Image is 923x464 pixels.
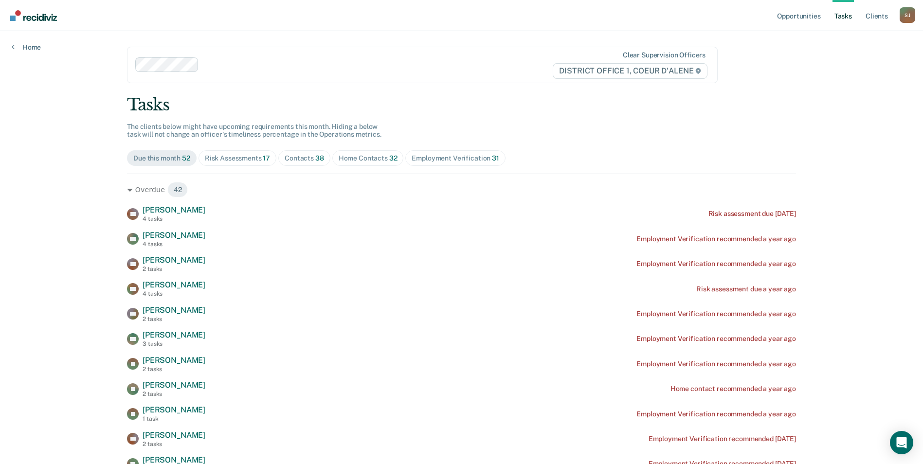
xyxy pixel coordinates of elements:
span: [PERSON_NAME] [143,405,205,414]
div: Employment Verification recommended a year ago [636,260,796,268]
div: Risk Assessments [205,154,270,162]
div: Home contact recommended a year ago [670,385,796,393]
span: 38 [315,154,324,162]
span: DISTRICT OFFICE 1, COEUR D'ALENE [553,63,707,79]
span: [PERSON_NAME] [143,430,205,440]
div: 4 tasks [143,241,205,248]
div: Employment Verification recommended a year ago [636,335,796,343]
div: Open Intercom Messenger [890,431,913,454]
img: Recidiviz [10,10,57,21]
a: Home [12,43,41,52]
span: [PERSON_NAME] [143,356,205,365]
span: The clients below might have upcoming requirements this month. Hiding a below task will not chang... [127,123,381,139]
span: [PERSON_NAME] [143,305,205,315]
div: 2 tasks [143,316,205,322]
div: Employment Verification [412,154,499,162]
div: Risk assessment due a year ago [696,285,796,293]
div: Home Contacts [339,154,398,162]
div: Employment Verification recommended a year ago [636,310,796,318]
span: [PERSON_NAME] [143,330,205,339]
button: Profile dropdown button [900,7,915,23]
span: [PERSON_NAME] [143,231,205,240]
span: [PERSON_NAME] [143,205,205,214]
div: Employment Verification recommended a year ago [636,235,796,243]
div: Employment Verification recommended a year ago [636,360,796,368]
span: 17 [263,154,270,162]
div: Overdue 42 [127,182,796,197]
div: 3 tasks [143,340,205,347]
div: 4 tasks [143,290,205,297]
div: Employment Verification recommended [DATE] [649,435,796,443]
span: [PERSON_NAME] [143,380,205,390]
div: 2 tasks [143,391,205,397]
div: 2 tasks [143,366,205,373]
span: 42 [167,182,188,197]
span: 32 [389,154,398,162]
span: 52 [182,154,190,162]
div: Tasks [127,95,796,115]
div: Contacts [285,154,324,162]
div: 1 task [143,415,205,422]
div: Clear supervision officers [623,51,706,59]
div: Risk assessment due [DATE] [708,210,796,218]
span: [PERSON_NAME] [143,255,205,265]
span: 31 [492,154,499,162]
div: Due this month [133,154,190,162]
div: 4 tasks [143,215,205,222]
span: [PERSON_NAME] [143,280,205,289]
div: S J [900,7,915,23]
div: 2 tasks [143,266,205,272]
div: Employment Verification recommended a year ago [636,410,796,418]
div: 2 tasks [143,441,205,447]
